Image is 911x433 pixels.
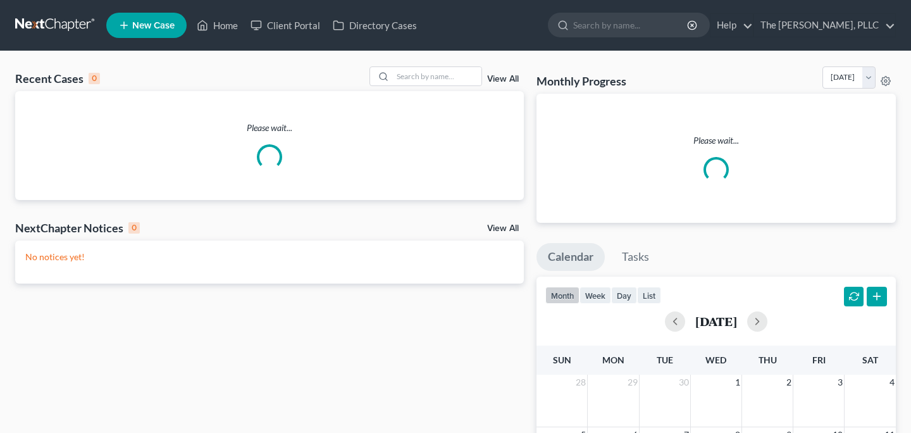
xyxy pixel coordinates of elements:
div: 0 [89,73,100,84]
a: Calendar [536,243,605,271]
div: NextChapter Notices [15,220,140,235]
p: Please wait... [15,122,524,134]
span: Wed [705,355,726,365]
a: Client Portal [244,14,326,37]
input: Search by name... [573,13,689,37]
span: 29 [626,375,639,390]
span: Sun [553,355,571,365]
a: Tasks [610,243,660,271]
span: 30 [678,375,690,390]
a: View All [487,224,519,233]
span: 3 [836,375,844,390]
span: New Case [132,21,175,30]
a: Directory Cases [326,14,423,37]
a: View All [487,75,519,84]
span: Fri [812,355,826,365]
a: Help [710,14,753,37]
h3: Monthly Progress [536,73,626,89]
h2: [DATE] [695,315,737,328]
span: 28 [574,375,587,390]
span: 1 [734,375,741,390]
button: week [579,287,611,304]
input: Search by name... [393,67,481,85]
span: 4 [888,375,896,390]
p: No notices yet! [25,251,514,263]
button: month [545,287,579,304]
button: list [637,287,661,304]
div: 0 [128,222,140,234]
div: Recent Cases [15,71,100,86]
p: Please wait... [547,134,886,147]
span: Tue [657,355,673,365]
a: The [PERSON_NAME], PLLC [754,14,895,37]
span: 2 [785,375,793,390]
span: Mon [602,355,624,365]
span: Sat [862,355,878,365]
span: Thu [759,355,777,365]
a: Home [190,14,244,37]
button: day [611,287,637,304]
